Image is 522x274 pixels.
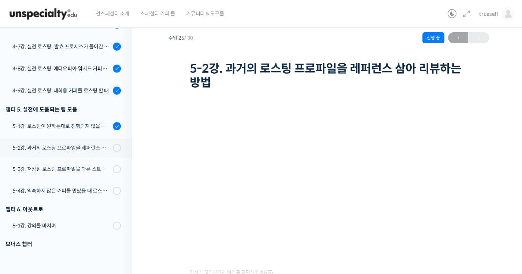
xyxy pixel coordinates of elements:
a: 설정 [95,213,141,231]
a: 홈 [2,213,48,231]
span: 설정 [113,224,122,230]
span: 대화 [67,224,76,230]
span: 홈 [23,224,27,230]
a: 대화 [48,213,95,231]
